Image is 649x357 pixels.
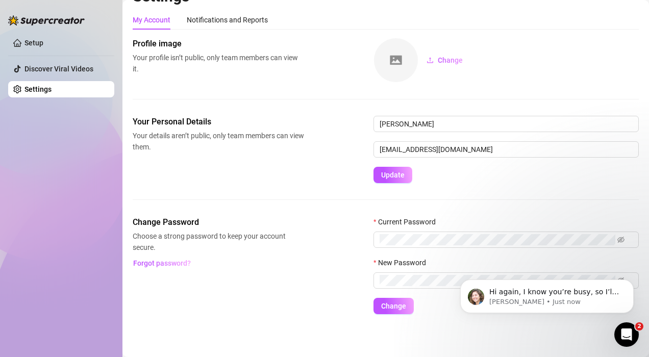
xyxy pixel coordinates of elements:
input: Enter new email [373,141,639,158]
a: Setup [24,39,43,47]
iframe: Intercom live chat [614,322,639,347]
span: Your Personal Details [133,116,304,128]
button: Forgot password? [133,255,191,271]
span: eye-invisible [617,236,625,243]
span: Change [381,302,406,310]
iframe: Intercom notifications message [445,258,649,329]
span: Change [438,56,463,64]
span: Update [381,171,405,179]
div: Notifications and Reports [187,14,268,25]
input: New Password [380,275,615,286]
span: 2 [635,322,643,330]
a: Settings [24,85,52,93]
span: upload [427,57,434,64]
img: square-placeholder.png [374,38,418,82]
button: Change [418,52,471,68]
button: Update [373,167,412,183]
input: Enter name [373,116,639,132]
button: Change [373,298,414,314]
span: Your profile isn’t public, only team members can view it. [133,52,304,74]
div: My Account [133,14,170,25]
span: Change Password [133,216,304,228]
label: Current Password [373,216,442,227]
input: Current Password [380,234,615,245]
span: Choose a strong password to keep your account secure. [133,231,304,253]
a: Discover Viral Videos [24,65,93,73]
label: New Password [373,257,433,268]
span: Profile image [133,38,304,50]
span: Your details aren’t public, only team members can view them. [133,130,304,152]
img: logo-BBDzfeDw.svg [8,15,85,25]
span: Forgot password? [133,259,191,267]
